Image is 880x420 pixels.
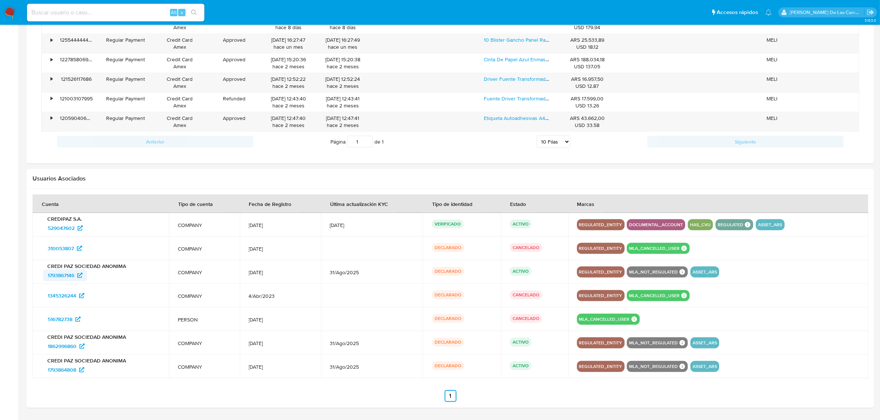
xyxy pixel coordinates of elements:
[790,9,864,16] p: delfina.delascarreras@mercadolibre.com
[867,8,874,16] a: Salir
[33,175,868,182] h2: Usuarios Asociados
[717,8,758,16] span: Accesos rápidos
[765,9,772,16] a: Notificaciones
[181,9,183,16] span: s
[186,7,201,18] button: search-icon
[171,9,177,16] span: Alt
[864,17,876,23] span: 3.163.0
[27,8,204,17] input: Buscar usuario o caso...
